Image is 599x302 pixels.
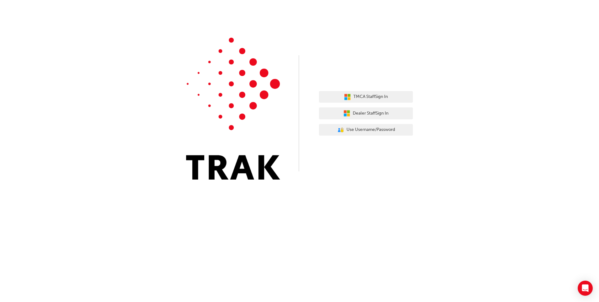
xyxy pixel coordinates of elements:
[319,91,413,103] button: TMCA StaffSign In
[186,38,280,180] img: Trak
[319,107,413,119] button: Dealer StaffSign In
[353,93,388,100] span: TMCA Staff Sign In
[353,110,388,117] span: Dealer Staff Sign In
[346,126,395,133] span: Use Username/Password
[578,281,593,296] div: Open Intercom Messenger
[319,124,413,136] button: Use Username/Password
